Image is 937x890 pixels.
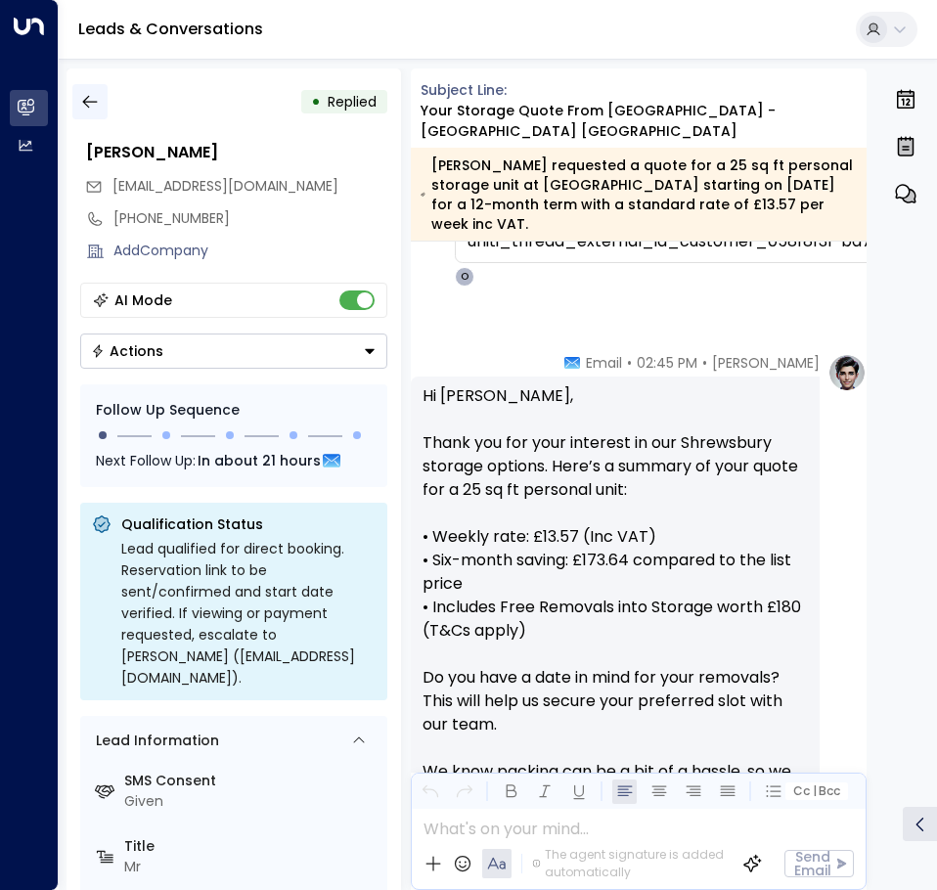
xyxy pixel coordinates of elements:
span: • [702,353,707,373]
img: profile-logo.png [827,353,867,392]
span: 02:45 PM [637,353,697,373]
button: Undo [418,779,442,804]
div: Button group with a nested menu [80,334,387,369]
button: Redo [452,779,476,804]
span: Email [586,353,622,373]
div: The agent signature is added automatically [532,846,727,881]
div: [PHONE_NUMBER] [113,208,387,229]
div: Lead Information [89,731,219,751]
div: Your storage quote from [GEOGRAPHIC_DATA] - [GEOGRAPHIC_DATA] [GEOGRAPHIC_DATA] [421,101,868,142]
span: Replied [328,92,377,111]
div: O [455,267,474,287]
p: Qualification Status [121,514,376,534]
div: • [311,84,321,119]
label: Title [124,836,379,857]
div: Mr [124,857,379,877]
div: AI Mode [114,290,172,310]
span: | [812,784,816,798]
div: Next Follow Up: [96,450,372,471]
label: SMS Consent [124,771,379,791]
a: Leads & Conversations [78,18,263,40]
span: Cc Bcc [793,784,840,798]
div: [PERSON_NAME] requested a quote for a 25 sq ft personal storage unit at [GEOGRAPHIC_DATA] startin... [421,156,856,234]
span: Subject Line: [421,80,507,100]
div: Follow Up Sequence [96,400,372,421]
div: Lead qualified for direct booking. Reservation link to be sent/confirmed and start date verified.... [121,538,376,689]
button: Cc|Bcc [785,782,848,801]
span: • [627,353,632,373]
span: [PERSON_NAME] [712,353,820,373]
div: AddCompany [113,241,387,261]
span: [EMAIL_ADDRESS][DOMAIN_NAME] [112,176,338,196]
span: paulmoorecraig@gmail.com [112,176,338,197]
div: Actions [91,342,163,360]
span: In about 21 hours [198,450,321,471]
div: [PERSON_NAME] [86,141,387,164]
button: Actions [80,334,387,369]
div: Given [124,791,379,812]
